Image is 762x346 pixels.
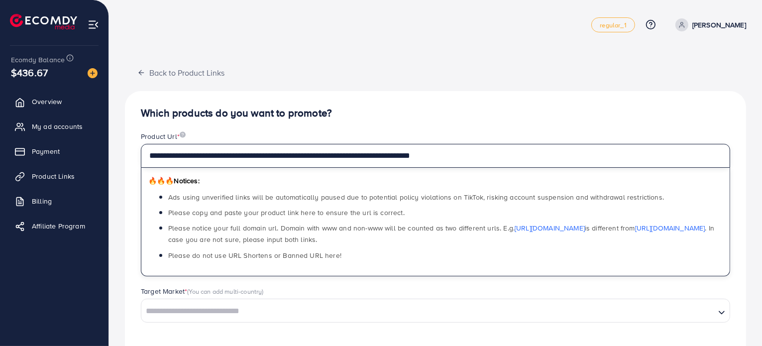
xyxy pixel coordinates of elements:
[7,116,101,136] a: My ad accounts
[635,223,705,233] a: [URL][DOMAIN_NAME]
[141,286,264,296] label: Target Market
[32,146,60,156] span: Payment
[720,301,755,339] iframe: Chat
[168,223,714,244] span: Please notice your full domain url. Domain with www and non-www will be counted as two different ...
[7,166,101,186] a: Product Links
[11,65,48,80] span: $436.67
[32,221,85,231] span: Affiliate Program
[168,208,405,218] span: Please copy and paste your product link here to ensure the url is correct.
[88,68,98,78] img: image
[7,191,101,211] a: Billing
[168,250,341,260] span: Please do not use URL Shortens or Banned URL here!
[148,176,174,186] span: 🔥🔥🔥
[32,97,62,107] span: Overview
[142,304,714,319] input: Search for option
[32,196,52,206] span: Billing
[10,14,77,29] img: logo
[32,171,75,181] span: Product Links
[32,121,83,131] span: My ad accounts
[187,287,263,296] span: (You can add multi-country)
[125,62,237,83] button: Back to Product Links
[7,216,101,236] a: Affiliate Program
[7,141,101,161] a: Payment
[671,18,746,31] a: [PERSON_NAME]
[7,92,101,112] a: Overview
[11,55,65,65] span: Ecomdy Balance
[88,19,99,30] img: menu
[141,299,730,323] div: Search for option
[141,107,730,119] h4: Which products do you want to promote?
[168,192,664,202] span: Ads using unverified links will be automatically paused due to potential policy violations on Tik...
[141,131,186,141] label: Product Url
[692,19,746,31] p: [PERSON_NAME]
[180,131,186,138] img: image
[148,176,200,186] span: Notices:
[591,17,635,32] a: regular_1
[600,22,626,28] span: regular_1
[515,223,585,233] a: [URL][DOMAIN_NAME]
